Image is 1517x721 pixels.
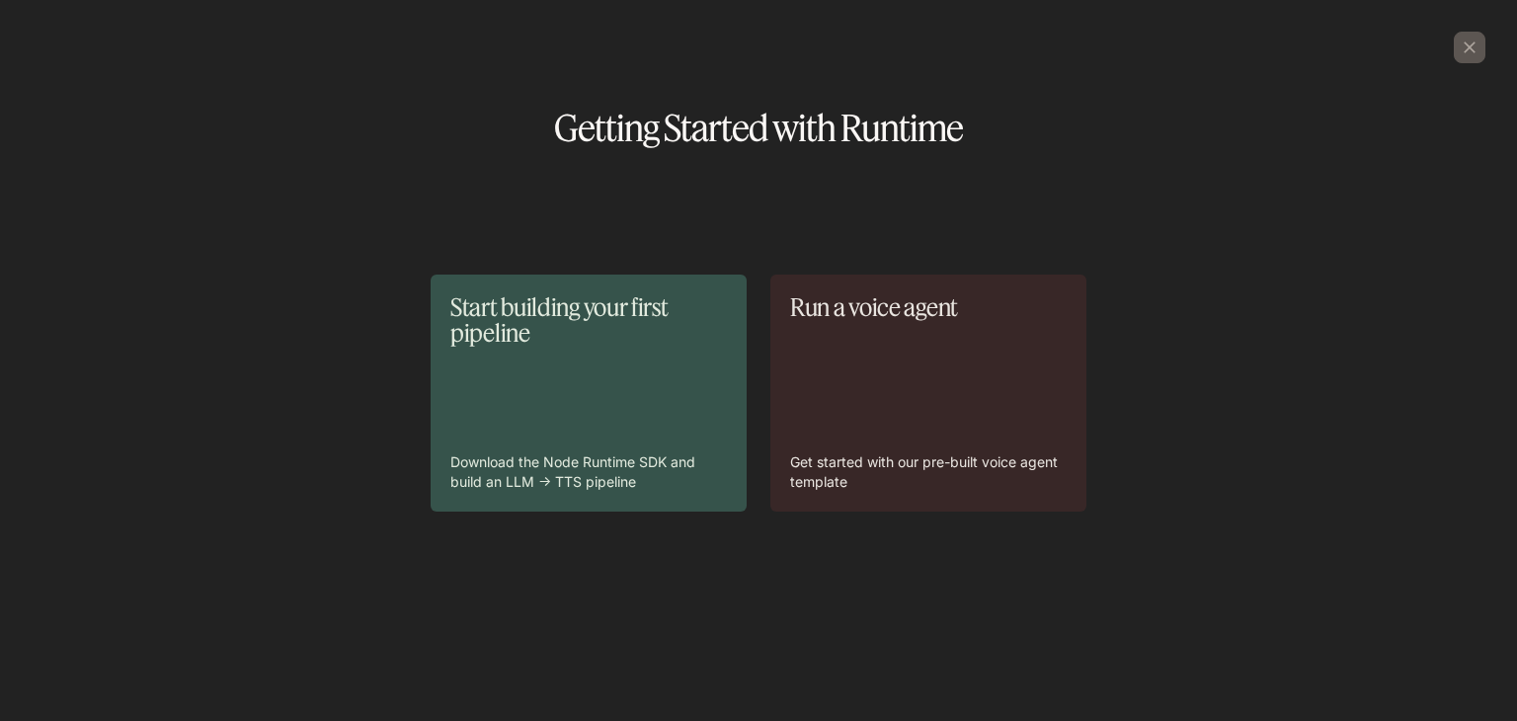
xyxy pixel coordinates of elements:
[450,452,727,492] p: Download the Node Runtime SDK and build an LLM -> TTS pipeline
[32,111,1485,146] h1: Getting Started with Runtime
[790,452,1067,492] p: Get started with our pre-built voice agent template
[790,294,1067,320] p: Run a voice agent
[450,294,727,347] p: Start building your first pipeline
[770,275,1086,512] a: Run a voice agentGet started with our pre-built voice agent template
[431,275,747,512] a: Start building your first pipelineDownload the Node Runtime SDK and build an LLM -> TTS pipeline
